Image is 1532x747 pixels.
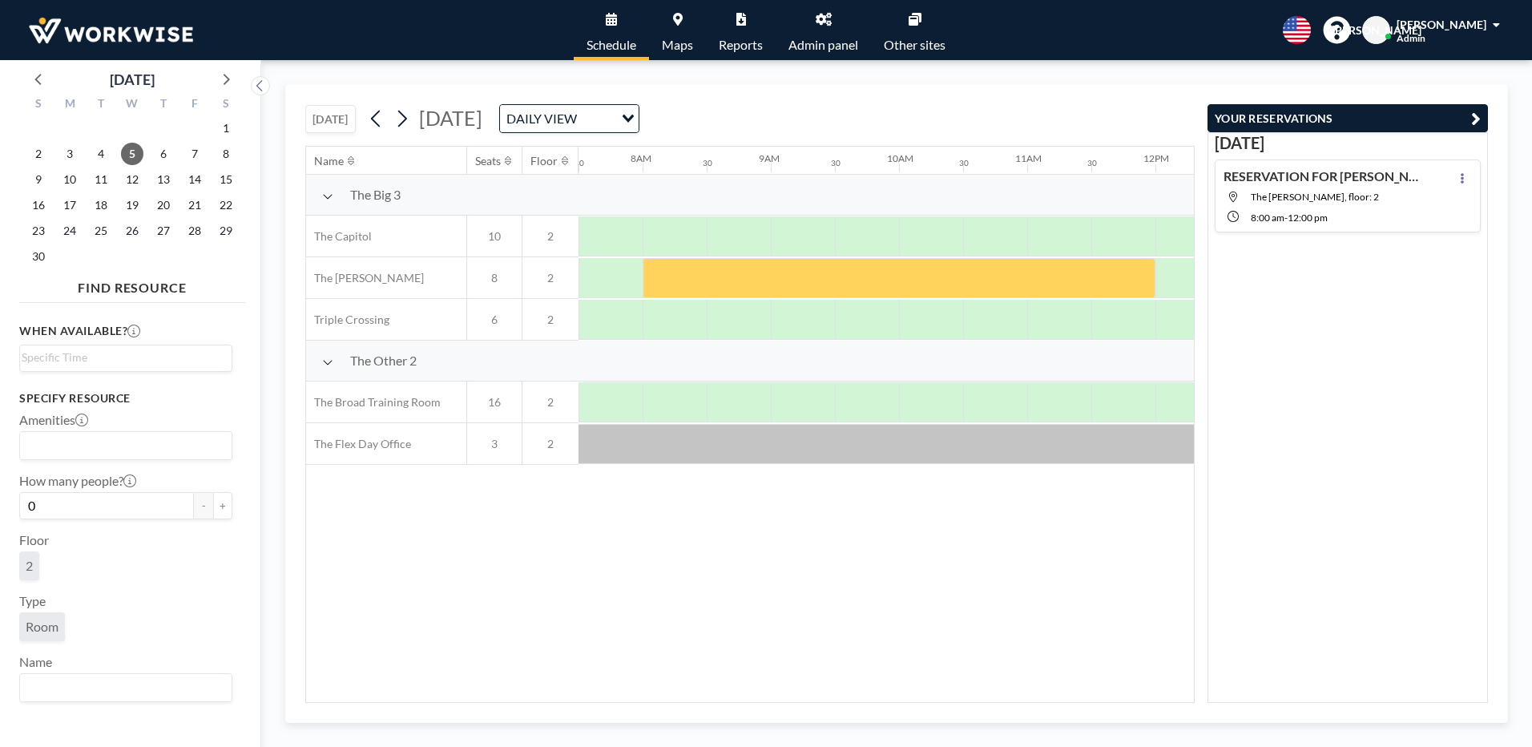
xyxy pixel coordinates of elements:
[22,677,223,698] input: Search for option
[582,108,612,129] input: Search for option
[121,194,143,216] span: Wednesday, November 19, 2025
[1397,18,1486,31] span: [PERSON_NAME]
[831,158,841,168] div: 30
[183,143,206,165] span: Friday, November 7, 2025
[703,158,712,168] div: 30
[179,95,210,115] div: F
[210,95,241,115] div: S
[152,168,175,191] span: Thursday, November 13, 2025
[19,654,52,670] label: Name
[1207,104,1488,132] button: YOUR RESERVATIONS
[90,194,112,216] span: Tuesday, November 18, 2025
[86,95,117,115] div: T
[1332,23,1421,38] span: [PERSON_NAME]
[587,38,636,51] span: Schedule
[58,143,81,165] span: Monday, November 3, 2025
[467,229,522,244] span: 10
[1215,133,1481,153] h3: [DATE]
[90,168,112,191] span: Tuesday, November 11, 2025
[19,412,88,428] label: Amenities
[27,245,50,268] span: Sunday, November 30, 2025
[19,593,46,609] label: Type
[503,108,580,129] span: DAILY VIEW
[1251,212,1284,224] span: 8:00 AM
[500,105,639,132] div: Search for option
[959,158,969,168] div: 30
[522,395,579,410] span: 2
[215,143,237,165] span: Saturday, November 8, 2025
[662,38,693,51] span: Maps
[152,220,175,242] span: Thursday, November 27, 2025
[574,158,584,168] div: 30
[121,143,143,165] span: Wednesday, November 5, 2025
[22,349,223,366] input: Search for option
[58,168,81,191] span: Monday, November 10, 2025
[22,435,223,456] input: Search for option
[147,95,179,115] div: T
[350,187,401,203] span: The Big 3
[788,38,858,51] span: Admin panel
[110,68,155,91] div: [DATE]
[215,194,237,216] span: Saturday, November 22, 2025
[1288,212,1328,224] span: 12:00 PM
[20,674,232,701] div: Search for option
[522,437,579,451] span: 2
[194,492,213,519] button: -
[19,273,245,296] h4: FIND RESOURCE
[19,391,232,406] h3: Specify resource
[759,152,780,164] div: 9AM
[467,313,522,327] span: 6
[20,345,232,369] div: Search for option
[306,437,411,451] span: The Flex Day Office
[90,220,112,242] span: Tuesday, November 25, 2025
[887,152,913,164] div: 10AM
[314,154,344,168] div: Name
[419,106,482,130] span: [DATE]
[26,14,196,46] img: organization-logo
[19,473,136,489] label: How many people?
[58,194,81,216] span: Monday, November 17, 2025
[117,95,148,115] div: W
[27,220,50,242] span: Sunday, November 23, 2025
[467,271,522,285] span: 8
[90,143,112,165] span: Tuesday, November 4, 2025
[350,353,417,369] span: The Other 2
[213,492,232,519] button: +
[23,95,54,115] div: S
[522,271,579,285] span: 2
[1284,212,1288,224] span: -
[27,143,50,165] span: Sunday, November 2, 2025
[152,143,175,165] span: Thursday, November 6, 2025
[522,313,579,327] span: 2
[1015,152,1042,164] div: 11AM
[306,271,424,285] span: The [PERSON_NAME]
[306,313,389,327] span: Triple Crossing
[467,395,522,410] span: 16
[183,194,206,216] span: Friday, November 21, 2025
[183,168,206,191] span: Friday, November 14, 2025
[719,38,763,51] span: Reports
[215,117,237,139] span: Saturday, November 1, 2025
[20,432,232,459] div: Search for option
[26,619,58,634] span: Room
[1224,168,1424,184] h4: RESERVATION FOR [PERSON_NAME]
[631,152,651,164] div: 8AM
[475,154,501,168] div: Seats
[121,220,143,242] span: Wednesday, November 26, 2025
[215,168,237,191] span: Saturday, November 15, 2025
[530,154,558,168] div: Floor
[1397,32,1425,44] span: Admin
[152,194,175,216] span: Thursday, November 20, 2025
[884,38,945,51] span: Other sites
[183,220,206,242] span: Friday, November 28, 2025
[306,395,441,410] span: The Broad Training Room
[522,229,579,244] span: 2
[305,105,356,133] button: [DATE]
[1251,191,1379,203] span: The James, floor: 2
[58,220,81,242] span: Monday, November 24, 2025
[27,194,50,216] span: Sunday, November 16, 2025
[121,168,143,191] span: Wednesday, November 12, 2025
[54,95,86,115] div: M
[1087,158,1097,168] div: 30
[215,220,237,242] span: Saturday, November 29, 2025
